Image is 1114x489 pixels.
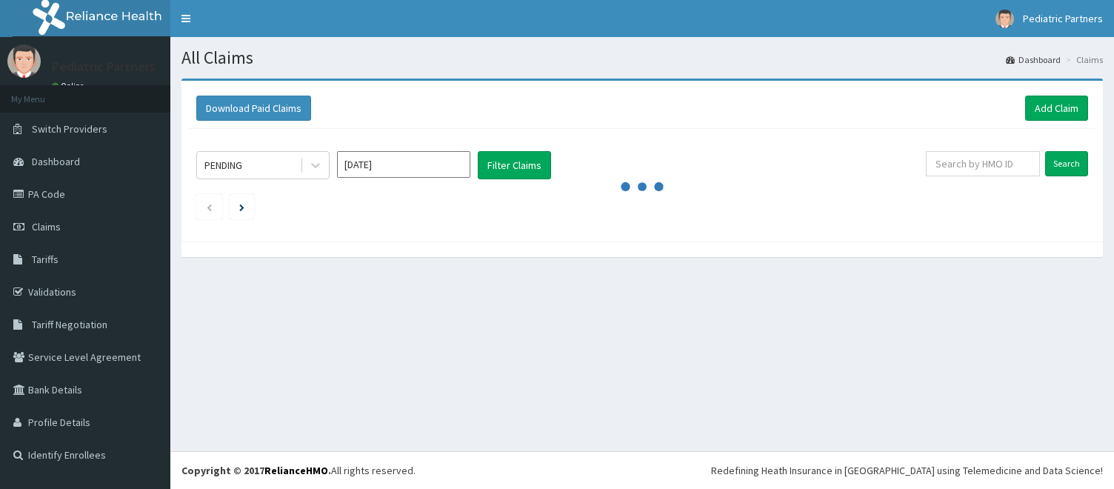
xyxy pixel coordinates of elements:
[478,151,551,179] button: Filter Claims
[1025,96,1088,121] a: Add Claim
[196,96,311,121] button: Download Paid Claims
[7,44,41,78] img: User Image
[239,200,244,213] a: Next page
[32,122,107,136] span: Switch Providers
[32,253,59,266] span: Tariffs
[926,151,1040,176] input: Search by HMO ID
[1045,151,1088,176] input: Search
[206,200,213,213] a: Previous page
[32,155,80,168] span: Dashboard
[52,60,156,73] p: Pediatric Partners
[181,48,1103,67] h1: All Claims
[711,463,1103,478] div: Redefining Heath Insurance in [GEOGRAPHIC_DATA] using Telemedicine and Data Science!
[32,220,61,233] span: Claims
[1006,53,1061,66] a: Dashboard
[32,318,107,331] span: Tariff Negotiation
[1023,12,1103,25] span: Pediatric Partners
[995,10,1014,28] img: User Image
[337,151,470,178] input: Select Month and Year
[264,464,328,477] a: RelianceHMO
[170,451,1114,489] footer: All rights reserved.
[181,464,331,477] strong: Copyright © 2017 .
[1062,53,1103,66] li: Claims
[52,81,87,91] a: Online
[204,158,242,173] div: PENDING
[620,164,664,209] svg: audio-loading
